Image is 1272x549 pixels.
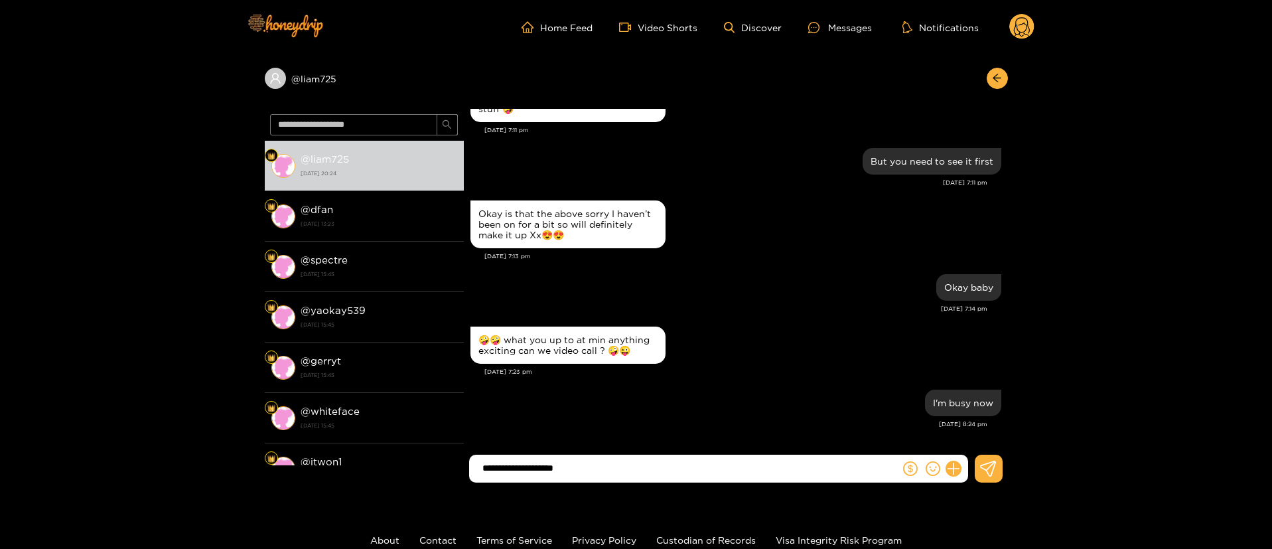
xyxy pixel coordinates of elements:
[619,21,697,33] a: Video Shorts
[370,535,399,545] a: About
[987,68,1008,89] button: arrow-left
[271,204,295,228] img: conversation
[271,255,295,279] img: conversation
[267,354,275,362] img: Fan Level
[776,535,902,545] a: Visa Integrity Risk Program
[863,148,1001,175] div: Sep. 19, 7:11 pm
[900,459,920,479] button: dollar
[724,22,782,33] a: Discover
[522,21,593,33] a: Home Feed
[484,252,1001,261] div: [DATE] 7:13 pm
[301,406,360,417] strong: @ whiteface
[267,253,275,261] img: Fan Level
[301,167,457,179] strong: [DATE] 20:24
[301,153,349,165] strong: @ liam725
[301,420,457,431] strong: [DATE] 15:45
[808,20,872,35] div: Messages
[301,369,457,381] strong: [DATE] 15:45
[267,404,275,412] img: Fan Level
[470,304,987,313] div: [DATE] 7:14 pm
[419,535,457,545] a: Contact
[301,305,366,316] strong: @ yaokay539
[271,305,295,329] img: conversation
[267,303,275,311] img: Fan Level
[470,420,987,429] div: [DATE] 8:24 pm
[470,178,987,187] div: [DATE] 7:11 pm
[476,535,552,545] a: Terms of Service
[437,114,458,135] button: search
[301,268,457,280] strong: [DATE] 15:45
[572,535,636,545] a: Privacy Policy
[301,204,333,215] strong: @ dfan
[484,367,1001,376] div: [DATE] 7:23 pm
[265,68,464,89] div: @liam725
[656,535,756,545] a: Custodian of Records
[269,72,281,84] span: user
[271,154,295,178] img: conversation
[267,202,275,210] img: Fan Level
[944,282,993,293] div: Okay baby
[267,152,275,160] img: Fan Level
[926,461,940,476] span: smile
[936,274,1001,301] div: Sep. 19, 7:14 pm
[933,398,993,408] div: I'm busy now
[470,200,666,248] div: Sep. 19, 7:13 pm
[470,327,666,364] div: Sep. 19, 7:23 pm
[271,406,295,430] img: conversation
[871,156,993,167] div: But you need to see it first
[898,21,983,34] button: Notifications
[301,218,457,230] strong: [DATE] 13:23
[442,119,452,131] span: search
[271,457,295,481] img: conversation
[619,21,638,33] span: video-camera
[992,73,1002,84] span: arrow-left
[301,319,457,331] strong: [DATE] 15:45
[271,356,295,380] img: conversation
[478,208,658,240] div: Okay is that the above sorry I haven’t been on for a bit so will definitely make it up Xx😍😍
[267,455,275,463] img: Fan Level
[925,390,1001,416] div: Sep. 19, 8:24 pm
[903,461,918,476] span: dollar
[484,125,1001,135] div: [DATE] 7:11 pm
[478,335,658,356] div: 🤪🤪 what you up to at min anything exciting can we video call ? 🤪😜
[301,456,342,467] strong: @ jtwon1
[301,355,341,366] strong: @ gerryt
[522,21,540,33] span: home
[301,254,348,266] strong: @ spectre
